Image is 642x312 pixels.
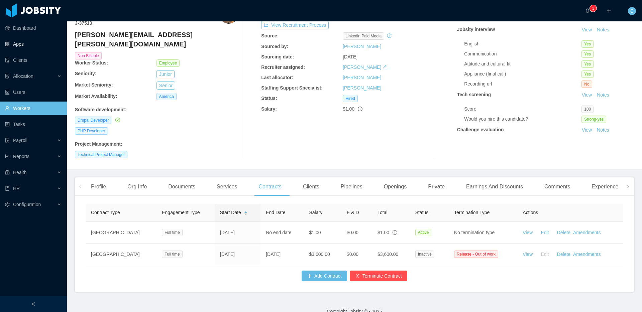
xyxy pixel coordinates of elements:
[378,252,398,257] span: $3,600.00
[523,210,538,215] span: Actions
[75,60,108,65] b: Worker Status:
[592,5,595,12] p: 3
[75,20,92,26] strong: J- 37513
[75,151,127,158] span: Technical Project Manager
[309,252,330,257] span: $3,600.00
[5,118,62,131] a: icon: profileTasks
[13,73,33,79] span: Allocation
[115,118,120,122] i: icon: check-circle
[590,5,597,12] sup: 3
[415,210,429,215] span: Status
[163,177,201,196] div: Documents
[261,54,294,59] b: Sourcing date:
[581,50,594,58] span: Yes
[454,210,490,215] span: Termination Type
[454,251,498,258] span: Release - Out of work
[261,44,288,49] b: Sourced by:
[343,54,357,59] span: [DATE]
[5,186,10,191] i: icon: book
[585,8,590,13] i: icon: bell
[75,127,108,135] span: PHP Developer
[539,177,575,196] div: Comments
[13,154,29,159] span: Reports
[594,26,612,34] button: Notes
[13,138,27,143] span: Payroll
[266,210,285,215] span: End Date
[343,64,381,70] a: [PERSON_NAME]
[387,33,392,38] i: icon: history
[244,210,248,215] div: Sort
[244,210,247,212] i: icon: caret-up
[343,75,381,80] a: [PERSON_NAME]
[5,102,62,115] a: icon: userWorkers
[335,177,368,196] div: Pipelines
[13,186,20,191] span: HR
[215,222,260,244] td: [DATE]
[423,177,450,196] div: Private
[5,86,62,99] a: icon: robotUsers
[586,177,624,196] div: Experience
[162,251,182,258] span: Full time
[464,60,581,67] div: Attitude and cultural fit
[261,22,329,28] a: icon: exportView Recruitment Process
[261,106,277,112] b: Salary:
[581,70,594,78] span: Yes
[343,85,381,91] a: [PERSON_NAME]
[343,32,384,40] span: linkedin paid media
[594,126,612,134] button: Notes
[253,177,287,196] div: Contracts
[75,82,113,88] b: Market Seniority:
[162,229,182,236] span: Full time
[594,91,612,99] button: Notes
[581,81,592,88] span: No
[13,202,41,207] span: Configuration
[156,70,175,78] button: Junior
[162,210,200,215] span: Engagement Type
[261,85,323,91] b: Staffing Support Specialist:
[343,44,381,49] a: [PERSON_NAME]
[309,210,322,215] span: Salary
[75,141,122,147] b: Project Management :
[261,96,277,101] b: Status:
[523,230,533,235] a: View
[5,138,10,143] i: icon: file-protect
[114,117,120,123] a: icon: check-circle
[156,93,177,100] span: America
[579,127,594,133] a: View
[457,27,495,32] strong: Jobsity interview
[5,74,10,79] i: icon: solution
[343,106,354,112] span: $1.00
[464,40,581,47] div: English
[557,252,570,257] a: Delete
[343,95,358,102] span: Hired
[302,271,347,281] button: icon: plusAdd Contract
[557,230,570,235] a: Delete
[5,154,10,159] i: icon: line-chart
[220,209,241,216] span: Start Date
[13,170,26,175] span: Health
[457,127,504,132] strong: Challenge evaluation
[347,252,358,257] span: $0.00
[581,60,594,68] span: Yes
[415,229,432,236] span: Active
[358,107,362,111] span: info-circle
[350,271,407,281] button: icon: closeTerminate Contract
[347,230,358,235] span: $0.00
[581,116,606,123] span: Strong-yes
[75,117,111,124] span: Drupal Developer
[5,21,62,35] a: icon: pie-chartDashboard
[581,106,594,113] span: 100
[5,53,62,67] a: icon: auditClients
[378,210,388,215] span: Total
[347,210,359,215] span: E & D
[464,81,581,88] div: Recording url
[156,82,175,90] button: Senior
[75,107,126,112] b: Software development :
[461,177,528,196] div: Earnings And Discounts
[533,227,554,238] button: Edit
[261,21,329,29] button: icon: exportView Recruitment Process
[579,92,594,98] a: View
[215,244,260,265] td: [DATE]
[91,210,120,215] span: Contract Type
[449,222,517,244] td: No termination type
